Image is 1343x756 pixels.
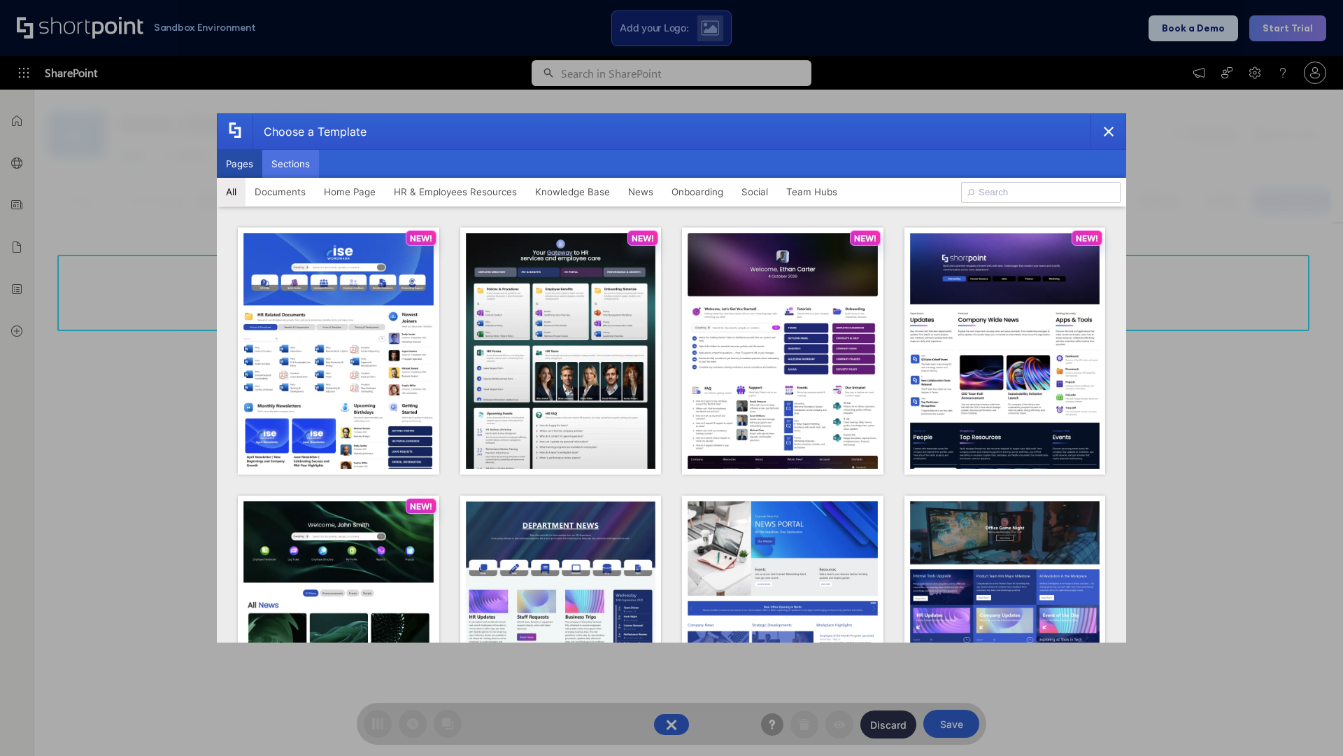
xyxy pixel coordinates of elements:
[410,233,432,244] p: NEW!
[246,178,315,206] button: Documents
[253,114,367,149] div: Choose a Template
[632,233,654,244] p: NEW!
[1273,689,1343,756] iframe: Chat Widget
[777,178,846,206] button: Team Hubs
[217,113,1126,643] div: template selector
[410,501,432,512] p: NEW!
[262,150,319,178] button: Sections
[961,182,1121,203] input: Search
[619,178,662,206] button: News
[526,178,619,206] button: Knowledge Base
[854,233,876,244] p: NEW!
[217,150,262,178] button: Pages
[1076,233,1098,244] p: NEW!
[385,178,526,206] button: HR & Employees Resources
[662,178,732,206] button: Onboarding
[315,178,385,206] button: Home Page
[217,178,246,206] button: All
[732,178,777,206] button: Social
